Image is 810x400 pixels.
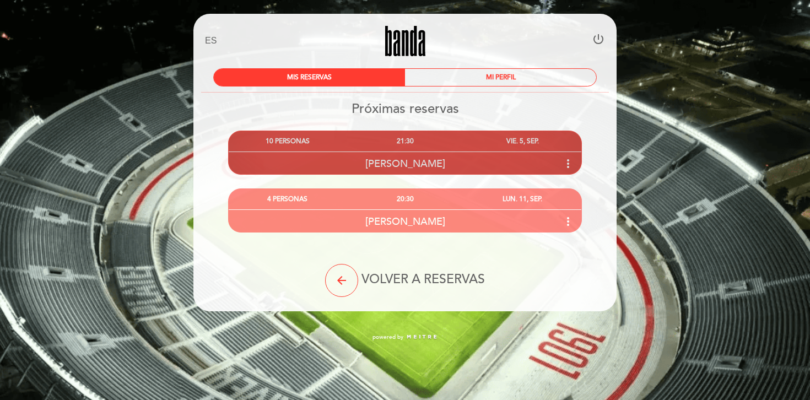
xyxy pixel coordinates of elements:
div: 20:30 [346,189,463,209]
h2: Próximas reservas [193,101,617,117]
div: 4 PERSONAS [229,189,346,209]
img: MEITRE [406,334,438,340]
div: MI PERFIL [405,69,596,86]
div: LUN. 11, SEP. [464,189,581,209]
i: power_settings_new [592,33,605,46]
span: [PERSON_NAME] [365,158,445,170]
i: more_vert [561,215,575,228]
span: powered by [372,333,403,341]
div: MIS RESERVAS [214,69,405,86]
button: arrow_back [325,264,358,297]
a: powered by [372,333,438,341]
div: 21:30 [346,131,463,152]
button: power_settings_new [592,33,605,50]
i: arrow_back [335,274,348,287]
span: [PERSON_NAME] [365,215,445,228]
span: VOLVER A RESERVAS [361,272,485,287]
div: VIE. 5, SEP. [464,131,581,152]
a: Banda [336,26,474,56]
i: more_vert [561,157,575,170]
div: 10 PERSONAS [229,131,346,152]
